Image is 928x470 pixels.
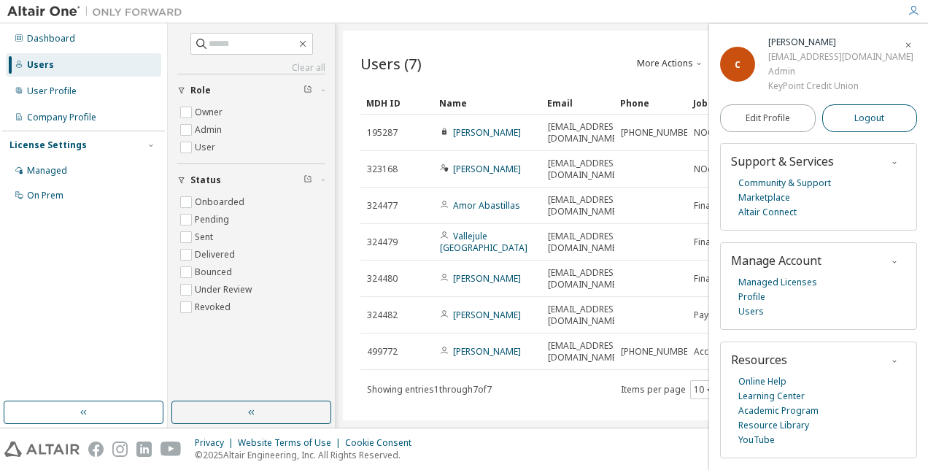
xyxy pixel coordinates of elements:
span: C [735,58,741,71]
div: Privacy [195,437,238,449]
span: Manage Account [731,253,821,269]
span: Logout [854,111,884,126]
div: Dashboard [27,33,75,45]
span: [EMAIL_ADDRESS][DOMAIN_NAME] [548,304,622,327]
a: Profile [738,290,765,304]
span: Finance [694,236,725,248]
div: KeyPoint Credit Union [768,79,913,93]
div: Managed [27,165,67,177]
span: Resources [731,352,787,368]
span: Support & Services [731,153,834,169]
img: instagram.svg [112,442,128,457]
img: Altair One [7,4,190,19]
a: Vallejule [GEOGRAPHIC_DATA] [440,230,527,254]
button: Status [177,164,325,196]
span: NOC Engineer [694,127,752,139]
span: Finance [694,273,725,285]
span: [EMAIL_ADDRESS][DOMAIN_NAME] [548,231,622,254]
span: NOc Engineer [694,163,751,175]
div: [EMAIL_ADDRESS][DOMAIN_NAME] [768,50,913,64]
span: 324477 [367,200,398,212]
span: Accountant I [694,346,746,358]
button: More Actions [635,51,705,76]
div: Company Profile [27,112,96,123]
div: On Prem [27,190,63,201]
label: Delivered [195,246,238,263]
label: Onboarded [195,193,247,211]
span: Users (7) [360,53,422,74]
div: Phone [620,91,681,115]
a: Learning Center [738,389,805,404]
div: Job Title [693,91,754,115]
label: Admin [195,121,225,139]
span: Role [190,85,211,96]
img: altair_logo.svg [4,442,80,457]
img: linkedin.svg [136,442,152,457]
div: Name [439,91,535,115]
label: Owner [195,104,225,121]
span: Clear filter [303,174,312,186]
a: YouTube [738,433,775,447]
span: Showing entries 1 through 7 of 7 [367,383,492,396]
a: [PERSON_NAME] [453,126,521,139]
span: 195287 [367,127,398,139]
div: Website Terms of Use [238,437,345,449]
span: Status [190,174,221,186]
span: Finance [694,200,725,212]
div: Cookie Consent [345,437,420,449]
img: facebook.svg [88,442,104,457]
label: Bounced [195,263,235,281]
a: [PERSON_NAME] [453,345,521,358]
span: [EMAIL_ADDRESS][DOMAIN_NAME] [548,121,622,145]
span: Clear filter [303,85,312,96]
div: User Profile [27,85,77,97]
span: 323168 [367,163,398,175]
a: Managed Licenses [738,275,817,290]
span: [EMAIL_ADDRESS][DOMAIN_NAME] [548,340,622,363]
span: [EMAIL_ADDRESS][DOMAIN_NAME] [548,267,622,290]
div: License Settings [9,139,87,151]
button: 10 [694,384,714,396]
a: [PERSON_NAME] [453,272,521,285]
p: © 2025 Altair Engineering, Inc. All Rights Reserved. [195,449,420,461]
img: youtube.svg [161,442,182,457]
button: Role [177,74,325,107]
span: Payments [694,309,735,321]
span: Edit Profile [746,112,790,124]
span: [PHONE_NUMBER] [621,346,696,358]
div: Email [547,91,608,115]
span: [PHONE_NUMBER] [621,127,696,139]
div: MDH ID [366,91,428,115]
a: Amor Abastillas [453,199,520,212]
a: Resource Library [738,418,809,433]
div: Admin [768,64,913,79]
a: Marketplace [738,190,790,205]
a: Edit Profile [720,104,816,132]
span: 324480 [367,273,398,285]
a: Academic Program [738,404,819,418]
label: Pending [195,211,232,228]
span: Items per page [621,380,717,399]
span: 324479 [367,236,398,248]
label: Revoked [195,298,233,316]
a: [PERSON_NAME] [453,163,521,175]
a: [PERSON_NAME] [453,309,521,321]
span: [EMAIL_ADDRESS][DOMAIN_NAME] [548,194,622,217]
label: User [195,139,218,156]
div: Colby Wong [768,35,913,50]
a: Online Help [738,374,786,389]
label: Sent [195,228,216,246]
div: Users [27,59,54,71]
label: Under Review [195,281,255,298]
a: Community & Support [738,176,831,190]
a: Altair Connect [738,205,797,220]
span: 499772 [367,346,398,358]
span: 324482 [367,309,398,321]
span: [EMAIL_ADDRESS][DOMAIN_NAME] [548,158,622,181]
a: Users [738,304,764,319]
a: Clear all [177,62,325,74]
button: Logout [822,104,918,132]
